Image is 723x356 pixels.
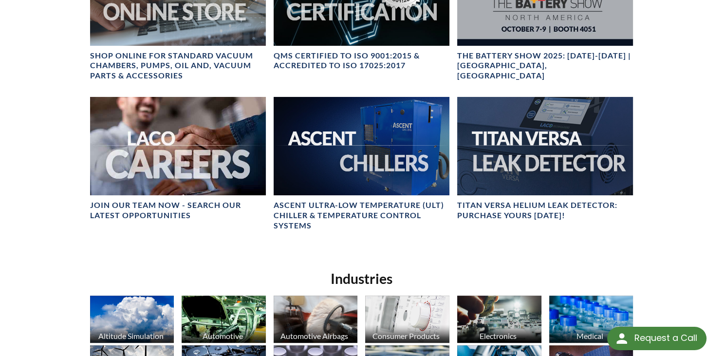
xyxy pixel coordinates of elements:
img: industry_Medical_670x376.jpg [549,296,633,343]
div: Consumer Products [364,331,448,340]
a: Consumer Products [365,296,449,345]
h2: Industries [86,270,637,288]
div: Automotive [180,331,265,340]
h4: Ascent Ultra-Low Temperature (ULT) Chiller & Temperature Control Systems [274,200,449,230]
img: industry_Electronics_670x376.jpg [457,296,541,343]
img: industry_Consumer_670x376.jpg [365,296,449,343]
a: Altitude Simulation [90,296,174,345]
a: Ascent Chiller ImageAscent Ultra-Low Temperature (ULT) Chiller & Temperature Control Systems [274,97,449,231]
a: TITAN VERSA bannerTITAN VERSA Helium Leak Detector: Purchase Yours [DATE]! [457,97,633,221]
a: Electronics [457,296,541,345]
a: Automotive Airbags [274,296,358,345]
img: industry_AltitudeSim_670x376.jpg [90,296,174,343]
h4: QMS CERTIFIED to ISO 9001:2015 & Accredited to ISO 17025:2017 [274,51,449,71]
a: Join our team now - SEARCH OUR LATEST OPPORTUNITIES [90,97,266,221]
div: Request a Call [634,327,697,349]
img: industry_Automotive_670x376.jpg [182,296,266,343]
div: Request a Call [607,327,706,350]
div: Medical [548,331,632,340]
h4: The Battery Show 2025: [DATE]-[DATE] | [GEOGRAPHIC_DATA], [GEOGRAPHIC_DATA] [457,51,633,81]
h4: Join our team now - SEARCH OUR LATEST OPPORTUNITIES [90,200,266,221]
h4: SHOP ONLINE FOR STANDARD VACUUM CHAMBERS, PUMPS, OIL AND, VACUUM PARTS & ACCESSORIES [90,51,266,81]
a: Automotive [182,296,266,345]
div: Altitude Simulation [89,331,173,340]
div: Automotive Airbags [272,331,357,340]
a: Medical [549,296,633,345]
img: industry_Auto-Airbag_670x376.jpg [274,296,358,343]
h4: TITAN VERSA Helium Leak Detector: Purchase Yours [DATE]! [457,200,633,221]
div: Electronics [456,331,540,340]
img: round button [614,331,630,346]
